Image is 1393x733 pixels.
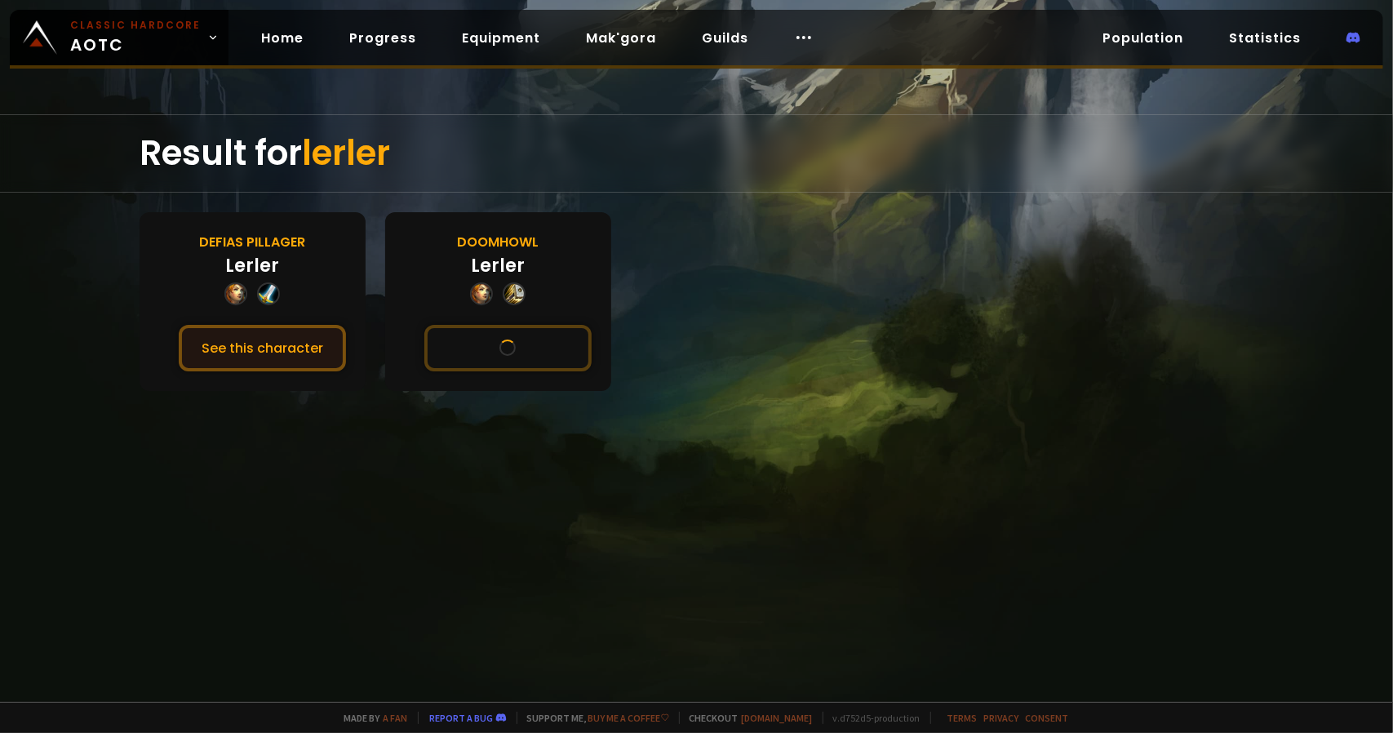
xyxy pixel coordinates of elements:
[588,712,669,724] a: Buy me a coffee
[10,10,228,65] a: Classic HardcoreAOTC
[517,712,669,724] span: Support me,
[430,712,494,724] a: Report a bug
[70,18,201,33] small: Classic Hardcore
[179,325,346,371] button: See this character
[248,21,317,55] a: Home
[471,252,525,279] div: Lerler
[823,712,921,724] span: v. d752d5 - production
[1089,21,1196,55] a: Population
[424,325,592,371] button: See this character
[70,18,201,57] span: AOTC
[679,712,813,724] span: Checkout
[984,712,1019,724] a: Privacy
[742,712,813,724] a: [DOMAIN_NAME]
[449,21,553,55] a: Equipment
[384,712,408,724] a: a fan
[947,712,978,724] a: Terms
[1216,21,1314,55] a: Statistics
[199,232,305,252] div: Defias Pillager
[335,712,408,724] span: Made by
[302,129,390,177] span: lerler
[573,21,669,55] a: Mak'gora
[140,115,1254,192] div: Result for
[336,21,429,55] a: Progress
[689,21,761,55] a: Guilds
[225,252,279,279] div: Lerler
[1026,712,1069,724] a: Consent
[457,232,539,252] div: Doomhowl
